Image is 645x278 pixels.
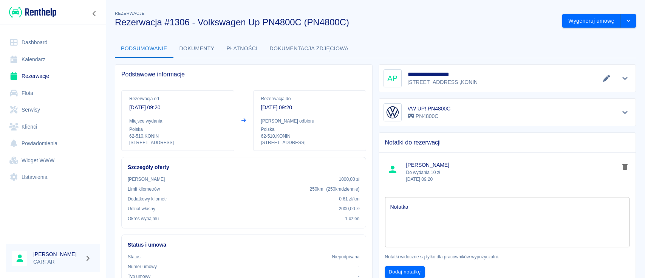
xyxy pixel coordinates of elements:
p: 1 dzień [345,215,359,222]
button: Dodaj notatkę [385,266,425,278]
a: Ustawienia [6,169,100,186]
p: Do wydania 10 zł [406,169,620,183]
p: Polska [261,126,358,133]
a: Renthelp logo [6,6,56,19]
p: 250 km [310,186,360,193]
p: Miejsce wydania [129,118,226,124]
p: Status [128,253,141,260]
span: [PERSON_NAME] [406,161,620,169]
p: Numer umowy [128,263,157,270]
p: Udział własny [128,205,155,212]
p: Niepodpisana [332,253,360,260]
h6: VW UP! PN4800C [408,105,451,112]
a: Kalendarz [6,51,100,68]
button: Wygeneruj umowę [562,14,621,28]
p: 0,61 zł /km [339,196,359,202]
p: [PERSON_NAME] odbioru [261,118,358,124]
button: drop-down [621,14,636,28]
p: CARFAR [33,258,82,266]
p: 62-510 , KONIN [129,133,226,140]
a: Rezerwacje [6,68,100,85]
span: ( 250 km dziennie ) [326,186,359,192]
h3: Rezerwacja #1306 - Volkswagen Up PN4800C (PN4800C) [115,17,556,28]
button: Edytuj dane [600,73,613,84]
p: Dodatkowy kilometr [128,196,167,202]
img: Image [385,105,400,120]
p: [PERSON_NAME] [128,176,165,183]
h6: [PERSON_NAME] [33,250,82,258]
a: Klienci [6,118,100,135]
span: Notatki do rezerwacji [385,139,630,146]
a: Widget WWW [6,152,100,169]
p: Rezerwacja od [129,95,226,102]
p: [DATE] 09:20 [261,104,358,112]
a: Serwisy [6,101,100,118]
p: 1000,00 zł [339,176,360,183]
p: 2000,00 zł [339,205,360,212]
button: Dokumentacja zdjęciowa [264,40,355,58]
p: [DATE] 09:20 [406,176,620,183]
p: - [358,263,360,270]
a: Dashboard [6,34,100,51]
p: Notatki widoczne są tylko dla pracowników wypożyczalni. [385,253,630,260]
p: [STREET_ADDRESS] [261,140,358,146]
p: Limit kilometrów [128,186,160,193]
button: Płatności [221,40,264,58]
p: Okres wynajmu [128,215,159,222]
button: Pokaż szczegóły [619,107,631,118]
button: Pokaż szczegóły [619,73,631,84]
a: Powiadomienia [6,135,100,152]
p: Polska [129,126,226,133]
img: Renthelp logo [9,6,56,19]
button: Dokumenty [173,40,221,58]
p: [DATE] 09:20 [129,104,226,112]
p: Rezerwacja do [261,95,358,102]
button: Podsumowanie [115,40,173,58]
h6: Status i umowa [128,241,360,249]
h6: Szczegóły oferty [128,163,360,171]
p: PN4800C [408,112,451,120]
p: [STREET_ADDRESS] , KONIN [408,78,478,86]
a: Flota [6,85,100,102]
p: [STREET_ADDRESS] [129,140,226,146]
button: delete note [619,162,631,172]
button: Zwiń nawigację [89,9,100,19]
p: 62-510 , KONIN [261,133,358,140]
span: Podstawowe informacje [121,71,366,78]
div: AP [384,69,402,87]
span: Rezerwacje [115,11,144,16]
